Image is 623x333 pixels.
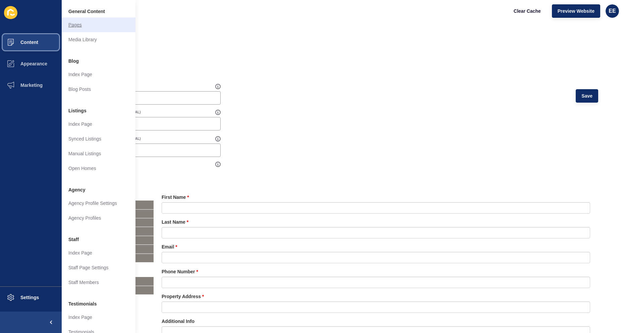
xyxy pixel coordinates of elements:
label: Last Name [162,219,188,225]
span: Agency [68,186,86,193]
label: Email [162,243,177,250]
a: Agency Profile Settings [62,196,135,211]
span: Staff [68,236,79,243]
a: Index Page [62,245,135,260]
a: Staff Page Settings [62,260,135,275]
a: Staff Members [62,275,135,290]
a: Manual Listings [62,146,135,161]
span: General Content [68,8,105,15]
span: Testimonials [68,300,97,307]
label: Property Address [162,293,204,300]
button: Save [576,89,598,103]
a: Pages [62,17,135,32]
a: Open Homes [62,161,135,176]
a: Media Library [62,32,135,47]
span: Preview Website [558,8,594,14]
span: Blog [68,58,79,64]
span: Listings [68,107,87,114]
span: EE [609,8,616,14]
button: Preview Website [552,4,600,18]
span: Clear Cache [514,8,541,14]
a: Index Page [62,117,135,131]
button: Clear Cache [508,4,547,18]
span: Save [581,93,592,99]
a: Synced Listings [62,131,135,146]
a: Index Page [62,67,135,82]
label: Phone Number [162,268,198,275]
a: Blog Posts [62,82,135,97]
label: Additional Info [162,318,194,325]
label: First Name [162,194,189,201]
a: Agency Profiles [62,211,135,225]
a: Index Page [62,310,135,325]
